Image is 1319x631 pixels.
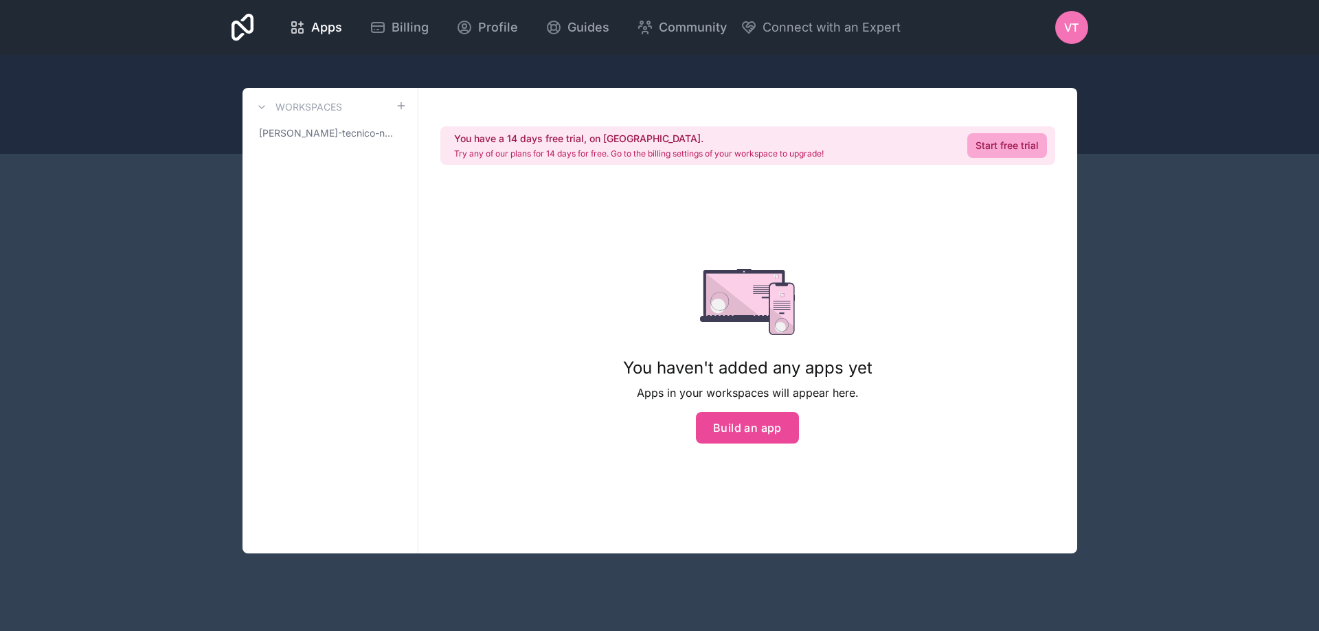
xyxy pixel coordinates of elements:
[392,18,429,37] span: Billing
[454,132,824,146] h2: You have a 14 days free trial, on [GEOGRAPHIC_DATA].
[278,12,353,43] a: Apps
[259,126,396,140] span: [PERSON_NAME]-tecnico-nuovalucetechnology-it-workspace
[567,18,609,37] span: Guides
[445,12,529,43] a: Profile
[763,18,901,37] span: Connect with an Expert
[253,121,407,146] a: [PERSON_NAME]-tecnico-nuovalucetechnology-it-workspace
[311,18,342,37] span: Apps
[741,18,901,37] button: Connect with an Expert
[1064,19,1079,36] span: Vt
[659,18,727,37] span: Community
[967,133,1047,158] a: Start free trial
[253,99,342,115] a: Workspaces
[623,385,872,401] p: Apps in your workspaces will appear here.
[623,357,872,379] h1: You haven't added any apps yet
[478,18,518,37] span: Profile
[454,148,824,159] p: Try any of our plans for 14 days for free. Go to the billing settings of your workspace to upgrade!
[626,12,738,43] a: Community
[359,12,440,43] a: Billing
[275,100,342,114] h3: Workspaces
[700,269,796,335] img: empty state
[696,412,799,444] button: Build an app
[534,12,620,43] a: Guides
